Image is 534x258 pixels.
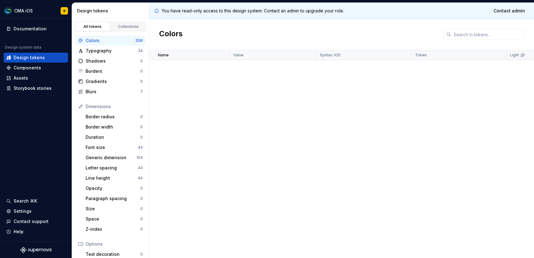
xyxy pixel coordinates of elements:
a: Line height44 [83,173,145,183]
div: 7 [140,89,143,94]
div: Gradients [86,78,140,85]
p: Value [233,53,244,58]
a: Blurs7 [76,87,145,97]
div: Font size [86,144,138,151]
div: Border radius [86,114,140,120]
div: Design tokens [77,8,146,14]
p: You have read-only access to this design system. Contact an admin to upgrade your role. [162,8,344,14]
a: Duration0 [83,132,145,142]
div: 0 [140,79,143,84]
a: Typography34 [76,46,145,56]
div: Assets [14,75,28,81]
a: Contact admin [489,5,529,16]
div: Space [86,216,140,222]
div: 0 [140,186,143,191]
div: Design system data [5,45,41,50]
div: Borders [86,68,140,74]
div: Letter spacing [86,165,138,171]
button: Help [4,227,68,237]
div: 0 [140,196,143,201]
div: 44 [138,176,143,181]
p: Name [158,53,169,58]
img: f6f21888-ac52-4431-a6ea-009a12e2bf23.png [4,7,12,15]
a: Border width0 [83,122,145,132]
p: Syntax: iOS [320,53,341,58]
div: 0 [140,216,143,221]
p: Light [510,53,519,58]
a: Shadows0 [76,56,145,66]
a: Paragraph spacing0 [83,194,145,203]
div: 0 [140,135,143,140]
div: Components [14,65,41,71]
svg: Supernova Logo [20,247,51,253]
button: Search ⌘K [4,196,68,206]
div: Settings [14,208,32,214]
input: Search in tokens... [451,29,524,40]
div: CMA iOS [14,8,33,14]
h2: Colors [159,29,183,40]
a: Size0 [83,204,145,214]
div: Typography [86,48,138,54]
p: Token [415,53,427,58]
a: Colors206 [76,36,145,46]
button: CMA iOSB [1,4,70,17]
div: 44 [138,165,143,170]
div: Contact support [14,218,49,225]
div: 0 [140,252,143,257]
div: Paragraph spacing [86,195,140,202]
a: Design tokens [4,53,68,63]
span: Contact admin [494,8,525,14]
div: 104 [136,155,143,160]
a: Assets [4,73,68,83]
a: Space0 [83,214,145,224]
a: Settings [4,206,68,216]
div: Design tokens [14,55,45,61]
div: B [63,8,66,13]
div: Text decoration [86,251,140,257]
div: Line height [86,175,138,181]
div: Z-index [86,226,140,232]
div: Dimensions [86,103,143,110]
a: Borders0 [76,66,145,76]
a: Border radius0 [83,112,145,122]
div: Colors [86,37,135,44]
div: Collections [113,24,144,29]
div: 0 [140,59,143,63]
a: Z-index0 [83,224,145,234]
div: Border width [86,124,140,130]
div: Blurs [86,89,140,95]
a: Components [4,63,68,73]
div: Options [86,241,143,247]
div: 206 [135,38,143,43]
div: Storybook stories [14,85,52,91]
a: Opacity0 [83,183,145,193]
button: Contact support [4,216,68,226]
div: 0 [140,125,143,129]
a: Generic dimension104 [83,153,145,163]
div: Help [14,229,23,235]
div: Opacity [86,185,140,191]
div: 0 [140,206,143,211]
a: Documentation [4,24,68,34]
div: 0 [140,69,143,74]
a: Storybook stories [4,83,68,93]
div: 0 [140,227,143,232]
div: 44 [138,145,143,150]
div: Size [86,206,140,212]
div: Search ⌘K [14,198,37,204]
div: All tokens [77,24,108,29]
a: Font size44 [83,142,145,152]
div: Shadows [86,58,140,64]
div: Generic dimension [86,155,136,161]
div: Documentation [14,26,47,32]
div: 0 [140,114,143,119]
div: Duration [86,134,140,140]
div: 34 [138,48,143,53]
a: Letter spacing44 [83,163,145,173]
a: Gradients0 [76,77,145,86]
